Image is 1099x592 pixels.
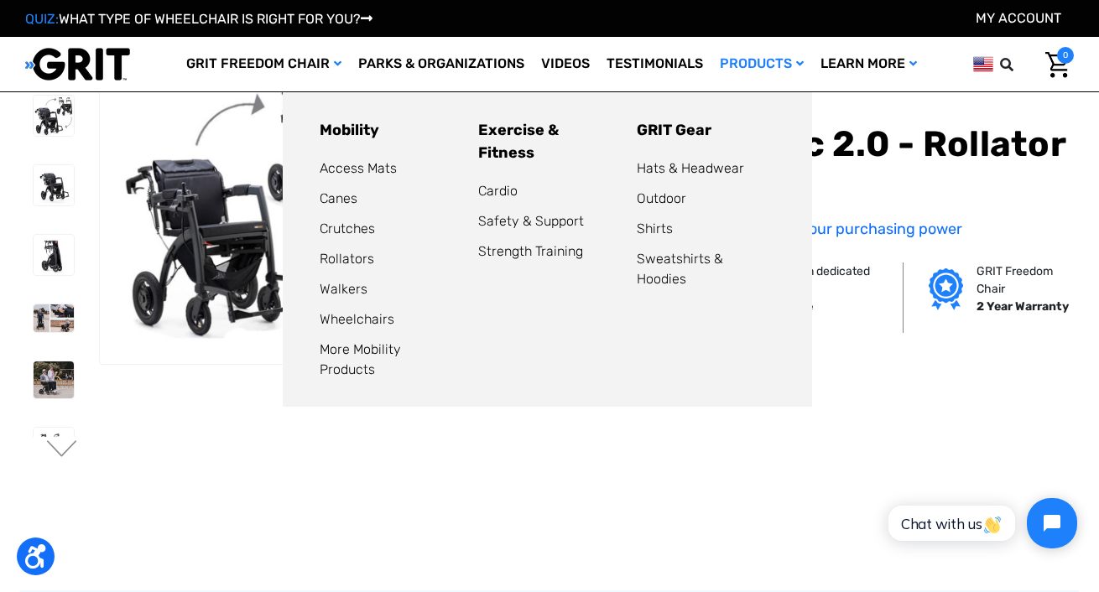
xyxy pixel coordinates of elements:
img: Rollz Motion Electric 2.0 - Rollator and Wheelchair [34,304,74,332]
a: Videos [533,37,598,91]
img: Rollz Motion Electric 2.0 - Rollator and Wheelchair [34,235,74,275]
a: Hats & Headwear [637,160,744,176]
strong: 2 Year Warranty [977,299,1069,314]
a: Outdoor [637,190,686,206]
a: Sweatshirts & Hoodies [637,251,723,287]
a: GRIT Freedom Chair [178,37,350,91]
a: Canes [320,190,357,206]
a: Mobility [320,121,379,139]
img: us.png [973,54,993,75]
a: Testimonials [598,37,711,91]
img: Rollz Motion Electric 2.0 - Rollator and Wheelchair [34,428,74,468]
img: Grit freedom [929,267,963,309]
a: Check your purchasing power - Learn more about Affirm Financing (opens in modal) [753,220,962,238]
a: Learn More [812,37,925,91]
a: GRIT Gear [637,121,711,139]
a: Cardio [478,183,518,199]
span: QUIZ: [25,11,59,27]
a: Account [976,10,1061,26]
a: Exercise & Fitness [478,121,559,162]
input: Search [1008,47,1033,82]
a: Rollators [320,251,374,267]
a: Access Mats [320,160,397,176]
img: Rollz Motion Electric 2.0 - Rollator and Wheelchair [34,165,74,205]
a: Products [711,37,812,91]
a: Shirts [637,221,673,236]
p: GRIT Freedom Chair [977,262,1080,298]
a: Wheelchairs [320,311,394,327]
img: Rollz Motion Electric 2.0 - Rollator and Wheelchair [34,96,74,136]
a: Parks & Organizations [350,37,533,91]
a: Strength Training [478,243,583,259]
a: QUIZ:WHAT TYPE OF WHEELCHAIR IS RIGHT FOR YOU? [25,11,372,27]
button: Go to slide 2 of 2 [44,440,80,460]
a: More Mobility Products [320,341,401,377]
img: Cart [1045,52,1070,78]
span: 0 [1057,47,1074,64]
a: Walkers [320,281,367,297]
a: Cart with 0 items [1033,47,1074,82]
img: Rollz Motion Electric 2.0 - Rollator and Wheelchair [100,80,394,342]
img: Rollz Motion Electric 2.0 - Rollator and Wheelchair [34,361,74,398]
a: Crutches [320,221,375,236]
a: Safety & Support [478,213,584,229]
iframe: Tidio Chat [870,484,1091,563]
img: GRIT All-Terrain Wheelchair and Mobility Equipment [25,47,130,81]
